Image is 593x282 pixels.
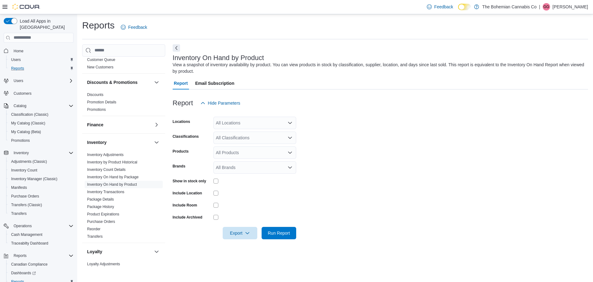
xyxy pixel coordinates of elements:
div: Inventory [82,151,165,243]
a: Promotions [9,137,32,144]
h3: Discounts & Promotions [87,79,137,85]
a: Customers [11,90,34,97]
button: My Catalog (Beta) [6,128,76,136]
a: Promotion Details [87,100,116,104]
button: Run Report [262,227,296,239]
span: Reports [11,66,24,71]
button: Home [1,46,76,55]
h3: Finance [87,122,103,128]
span: Dark Mode [458,10,458,11]
label: Products [173,149,189,154]
button: Open list of options [288,120,292,125]
span: Users [11,57,21,62]
a: Reports [9,65,27,72]
button: Discounts & Promotions [153,79,160,86]
span: Inventory by Product Historical [87,160,137,165]
p: | [539,3,540,11]
span: Home [11,47,74,55]
a: Manifests [9,184,29,191]
button: Catalog [1,102,76,110]
a: Inventory Count [9,167,40,174]
span: Promotions [9,137,74,144]
span: Traceabilty Dashboard [11,241,48,246]
button: Transfers [6,209,76,218]
span: Feedback [128,24,147,30]
a: Transfers [9,210,29,217]
span: Transfers [11,211,27,216]
span: Inventory Count Details [87,167,126,172]
button: Finance [153,121,160,128]
span: Inventory [11,149,74,157]
button: My Catalog (Classic) [6,119,76,128]
span: Purchase Orders [87,219,115,224]
span: Inventory [14,150,29,155]
button: Discounts & Promotions [87,79,152,85]
span: Inventory Manager (Classic) [9,175,74,183]
span: Users [9,56,74,63]
a: Product Expirations [87,212,119,216]
label: Brands [173,164,185,169]
span: My Catalog (Beta) [9,128,74,136]
button: Inventory [87,139,152,145]
a: Inventory On Hand by Product [87,182,137,187]
button: Traceabilty Dashboard [6,239,76,248]
span: Package Details [87,197,114,202]
label: Include Location [173,191,202,196]
p: The Bohemian Cannabis Co [482,3,536,11]
button: Cash Management [6,230,76,239]
span: Transfers (Classic) [9,201,74,209]
span: Canadian Compliance [9,261,74,268]
button: Inventory [1,149,76,157]
span: My Catalog (Classic) [11,121,45,126]
button: Inventory Count [6,166,76,175]
span: Transfers [87,234,103,239]
a: Adjustments (Classic) [9,158,49,165]
button: Users [11,77,26,85]
div: View a snapshot of inventory availability by product. You can view products in stock by classific... [173,62,585,75]
a: My Catalog (Classic) [9,119,48,127]
a: Home [11,47,26,55]
a: Loyalty Adjustments [87,262,120,266]
a: Customer Queue [87,58,115,62]
a: Transfers (Classic) [9,201,44,209]
span: Purchase Orders [11,194,39,199]
span: Manifests [11,185,27,190]
span: Export [226,227,254,239]
a: Package History [87,205,114,209]
span: Run Report [268,230,290,236]
a: Inventory Adjustments [87,153,124,157]
button: Users [1,76,76,85]
a: Traceabilty Dashboard [9,240,51,247]
a: Feedback [424,1,456,13]
button: Catalog [11,102,29,110]
span: Catalog [14,103,26,108]
span: New Customers [87,65,113,70]
span: Home [14,49,23,54]
span: Reports [9,65,74,72]
span: Adjustments (Classic) [9,158,74,165]
span: Inventory On Hand by Product [87,182,137,187]
button: Reports [11,252,29,259]
label: Include Archived [173,215,202,220]
a: Feedback [118,21,149,33]
a: Users [9,56,23,63]
span: Reports [11,252,74,259]
a: Dashboards [6,269,76,277]
span: Report [174,77,188,89]
button: Promotions [6,136,76,145]
span: Discounts [87,92,103,97]
span: My Catalog (Classic) [9,119,74,127]
span: Customers [11,89,74,97]
button: Inventory [153,139,160,146]
span: Promotions [87,107,106,112]
span: Inventory Transactions [87,189,124,194]
span: Users [14,78,23,83]
a: My Catalog (Beta) [9,128,44,136]
span: Adjustments (Classic) [11,159,47,164]
a: Purchase Orders [9,193,42,200]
